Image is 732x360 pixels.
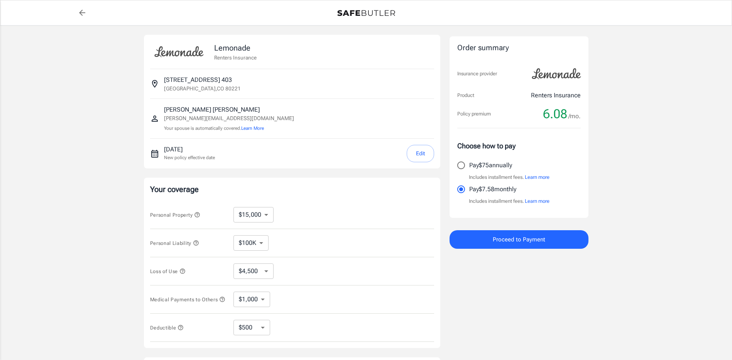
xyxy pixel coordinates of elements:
p: New policy effective date [164,154,215,161]
p: Choose how to pay [457,141,581,151]
span: Deductible [150,325,184,331]
p: Pay $7.58 monthly [469,185,516,194]
a: back to quotes [74,5,90,20]
span: Personal Property [150,212,200,218]
svg: Insured address [150,79,159,88]
p: [PERSON_NAME][EMAIL_ADDRESS][DOMAIN_NAME] [164,114,294,122]
p: [DATE] [164,145,215,154]
button: Edit [407,145,434,162]
button: Loss of Use [150,267,186,276]
p: Renters Insurance [531,91,581,100]
span: Loss of Use [150,268,186,274]
p: [PERSON_NAME] [PERSON_NAME] [164,105,294,114]
p: Renters Insurance [214,54,257,61]
span: 6.08 [543,106,567,122]
p: Includes installment fees. [469,173,549,181]
p: Lemonade [214,42,257,54]
img: Lemonade [150,41,208,63]
p: [STREET_ADDRESS] 403 [164,75,232,85]
svg: Insured person [150,114,159,123]
button: Medical Payments to Others [150,295,226,304]
button: Learn more [525,173,549,181]
p: Includes installment fees. [469,197,549,205]
svg: New policy start date [150,149,159,158]
p: Insurance provider [457,70,497,78]
button: Learn more [525,197,549,205]
span: /mo. [568,111,581,122]
p: Your coverage [150,184,434,195]
span: Medical Payments to Others [150,297,226,302]
button: Deductible [150,323,184,332]
p: Your spouse is automatically covered. [164,125,294,132]
button: Personal Liability [150,238,199,248]
img: Lemonade [527,63,585,85]
img: Back to quotes [337,10,395,16]
button: Learn More [241,125,264,132]
button: Personal Property [150,210,200,219]
p: Pay $75 annually [469,161,512,170]
span: Proceed to Payment [493,234,545,245]
button: Proceed to Payment [450,230,588,249]
p: Policy premium [457,110,491,118]
div: Order summary [457,42,581,54]
p: Product [457,92,474,99]
p: [GEOGRAPHIC_DATA] , CO 80221 [164,85,241,92]
span: Personal Liability [150,240,199,246]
